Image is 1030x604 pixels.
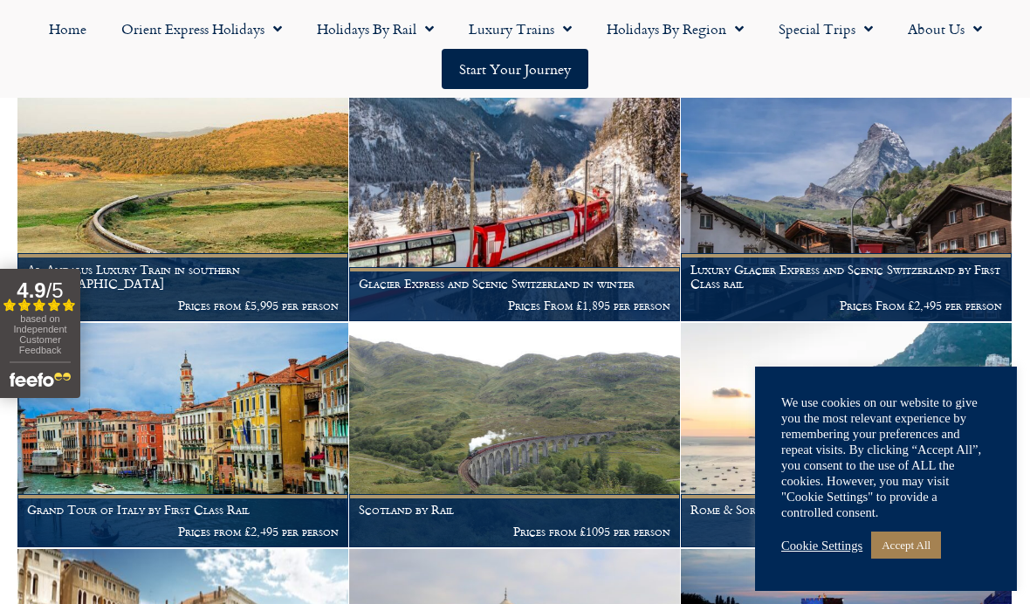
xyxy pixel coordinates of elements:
[349,96,681,322] a: Glacier Express and Scenic Switzerland in winter Prices From £1,895 per person
[359,299,670,312] p: Prices From £1,895 per person
[104,9,299,49] a: Orient Express Holidays
[31,9,104,49] a: Home
[890,9,999,49] a: About Us
[299,9,451,49] a: Holidays by Rail
[359,525,670,539] p: Prices from £1095 per person
[690,525,1002,539] p: Prices starting from £1,695 per person
[681,323,1013,549] a: Rome & Sorrento by air and First Class Rail Prices starting from £1,695 per person
[27,525,339,539] p: Prices from £2,495 per person
[442,49,588,89] a: Start your Journey
[690,299,1002,312] p: Prices From £2,495 per person
[451,9,589,49] a: Luxury Trains
[781,395,991,520] div: We use cookies on our website to give you the most relevant experience by remembering your prefer...
[27,503,339,517] h1: Grand Tour of Italy by First Class Rail
[9,9,1021,89] nav: Menu
[681,96,1013,322] a: Luxury Glacier Express and Scenic Switzerland by First Class rail Prices From £2,495 per person
[359,277,670,291] h1: Glacier Express and Scenic Switzerland in winter
[27,299,339,312] p: Prices from £5,995 per person
[690,263,1002,291] h1: Luxury Glacier Express and Scenic Switzerland by First Class rail
[690,503,1002,517] h1: Rome & Sorrento by air and First Class Rail
[359,503,670,517] h1: Scotland by Rail
[349,323,681,549] a: Scotland by Rail Prices from £1095 per person
[17,96,349,322] a: Al-Andalus Luxury Train in southern [GEOGRAPHIC_DATA] Prices from £5,995 per person
[781,538,862,553] a: Cookie Settings
[589,9,761,49] a: Holidays by Region
[761,9,890,49] a: Special Trips
[871,532,941,559] a: Accept All
[17,323,349,549] a: Grand Tour of Italy by First Class Rail Prices from £2,495 per person
[27,263,339,291] h1: Al-Andalus Luxury Train in southern [GEOGRAPHIC_DATA]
